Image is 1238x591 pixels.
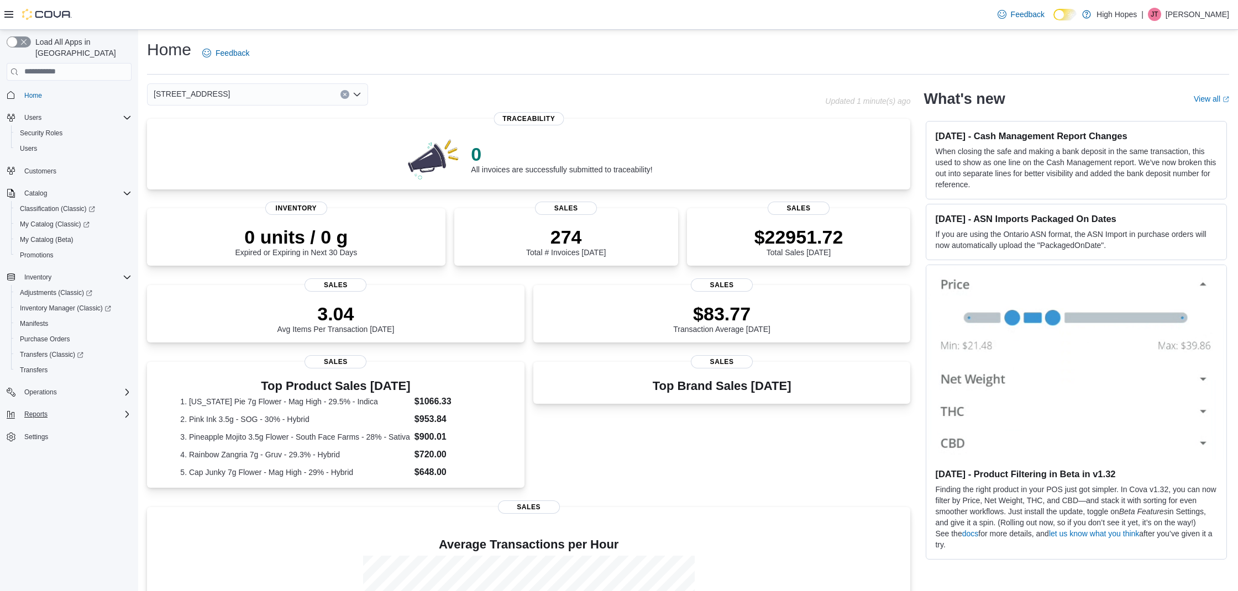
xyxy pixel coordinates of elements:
[180,449,410,460] dt: 4. Rainbow Zangria 7g - Gruv - 29.3% - Hybrid
[20,350,83,359] span: Transfers (Classic)
[15,142,41,155] a: Users
[405,136,463,181] img: 0
[20,408,132,421] span: Reports
[2,384,136,400] button: Operations
[353,90,361,99] button: Open list of options
[526,226,606,257] div: Total # Invoices [DATE]
[2,429,136,445] button: Settings
[180,379,491,393] h3: Top Product Sales [DATE]
[20,165,61,178] a: Customers
[15,233,78,246] a: My Catalog (Beta)
[415,413,491,426] dd: $953.84
[156,538,901,551] h4: Average Transactions per Hour
[2,270,136,285] button: Inventory
[20,386,61,399] button: Operations
[471,143,652,165] p: 0
[20,408,52,421] button: Reports
[20,271,56,284] button: Inventory
[11,141,136,156] button: Users
[20,129,62,138] span: Security Roles
[2,87,136,103] button: Home
[15,126,67,140] a: Security Roles
[180,414,410,425] dt: 2. Pink Ink 3.5g - SOG - 30% - Hybrid
[415,466,491,479] dd: $648.00
[20,319,48,328] span: Manifests
[754,226,843,257] div: Total Sales [DATE]
[216,48,249,59] span: Feedback
[20,335,70,344] span: Purchase Orders
[180,467,410,478] dt: 5. Cap Junky 7g Flower - Mag High - 29% - Hybrid
[11,125,136,141] button: Security Roles
[15,348,88,361] a: Transfers (Classic)
[471,143,652,174] div: All invoices are successfully submitted to traceability!
[15,142,132,155] span: Users
[24,388,57,397] span: Operations
[20,386,132,399] span: Operations
[754,226,843,248] p: $22951.72
[962,529,979,538] a: docs
[20,251,54,260] span: Promotions
[1166,8,1229,21] p: [PERSON_NAME]
[15,249,132,262] span: Promotions
[1194,94,1229,103] a: View allExternal link
[15,302,116,315] a: Inventory Manager (Classic)
[305,355,366,368] span: Sales
[415,430,491,444] dd: $900.01
[1011,9,1045,20] span: Feedback
[15,317,132,330] span: Manifests
[20,89,46,102] a: Home
[2,110,136,125] button: Users
[180,431,410,442] dt: 3. Pineapple Mojito 3.5g Flower - South Face Farms - 28% - Sativa
[1148,8,1161,21] div: Jason Truong
[691,278,753,292] span: Sales
[1097,8,1137,21] p: High Hopes
[15,363,52,377] a: Transfers
[15,363,132,377] span: Transfers
[1049,529,1139,538] a: let us know what you think
[15,249,58,262] a: Promotions
[15,202,99,215] a: Classification (Classic)
[20,220,90,229] span: My Catalog (Classic)
[15,348,132,361] span: Transfers (Classic)
[11,362,136,378] button: Transfers
[1151,8,1158,21] span: JT
[20,430,132,444] span: Settings
[15,126,132,140] span: Security Roles
[24,91,42,100] span: Home
[277,303,394,325] p: 3.04
[11,232,136,247] button: My Catalog (Beta)
[15,286,97,299] a: Adjustments (Classic)
[526,226,606,248] p: 274
[15,302,132,315] span: Inventory Manager (Classic)
[11,201,136,217] a: Classification (Classic)
[2,186,136,201] button: Catalog
[415,448,491,461] dd: $720.00
[7,83,132,474] nav: Complex example
[20,144,37,153] span: Users
[415,395,491,408] dd: $1066.33
[924,90,1005,108] h2: What's new
[494,112,564,125] span: Traceability
[993,3,1049,25] a: Feedback
[20,187,132,200] span: Catalog
[673,303,770,325] p: $83.77
[15,333,132,346] span: Purchase Orders
[935,528,1218,550] p: See the for more details, and after you’ve given it a try.
[1119,507,1168,516] em: Beta Features
[20,111,132,124] span: Users
[768,202,830,215] span: Sales
[11,217,136,232] a: My Catalog (Classic)
[15,202,132,215] span: Classification (Classic)
[15,233,132,246] span: My Catalog (Beta)
[24,273,51,282] span: Inventory
[24,410,48,419] span: Reports
[935,213,1218,224] h3: [DATE] - ASN Imports Packaged On Dates
[20,187,51,200] button: Catalog
[22,9,72,20] img: Cova
[31,36,132,59] span: Load All Apps in [GEOGRAPHIC_DATA]
[1223,96,1229,103] svg: External link
[154,87,230,101] span: [STREET_ADDRESS]
[11,347,136,362] a: Transfers (Classic)
[935,229,1218,251] p: If you are using the Ontario ASN format, the ASN Import in purchase orders will now automatically...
